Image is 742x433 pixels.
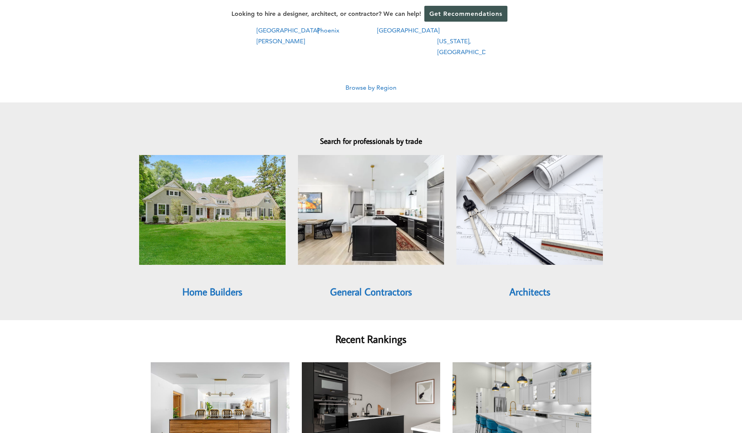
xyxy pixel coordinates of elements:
h2: Recent Rankings [217,320,525,347]
a: Get Recommendations [424,6,507,22]
a: Phoenix [317,27,339,34]
a: [GEOGRAPHIC_DATA] [377,27,439,34]
h2: Search for professionals by trade [139,127,603,147]
a: General Contractors [330,285,412,298]
a: Browse by Region [345,84,397,91]
a: [US_STATE], [GEOGRAPHIC_DATA] [437,38,500,56]
iframe: Drift Widget Chat Controller [703,394,733,424]
a: Home Builders [182,285,242,298]
a: [GEOGRAPHIC_DATA][PERSON_NAME] [257,27,319,45]
a: Architects [509,285,550,298]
